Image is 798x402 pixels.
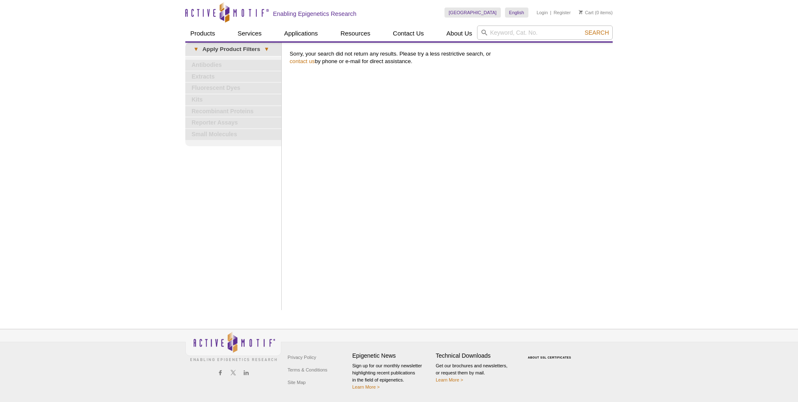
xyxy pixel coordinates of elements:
[185,94,281,105] a: Kits
[285,351,318,364] a: Privacy Policy
[579,10,593,15] a: Cart
[185,43,281,56] a: ▾Apply Product Filters▾
[285,376,308,389] a: Site Map
[232,25,267,41] a: Services
[585,29,609,36] span: Search
[436,377,463,382] a: Learn More >
[336,25,376,41] a: Resources
[260,46,273,53] span: ▾
[185,71,281,82] a: Extracts
[444,8,501,18] a: [GEOGRAPHIC_DATA]
[273,10,356,18] h2: Enabling Epigenetics Research
[185,60,281,71] a: Antibodies
[537,10,548,15] a: Login
[388,25,429,41] a: Contact Us
[352,384,380,389] a: Learn More >
[436,362,515,384] p: Get our brochures and newsletters, or request them by mail.
[290,58,315,64] a: contact us
[290,50,609,65] p: Sorry, your search did not return any results. Please try a less restrictive search, or by phone ...
[185,83,281,94] a: Fluorescent Dyes
[185,129,281,140] a: Small Molecules
[285,364,329,376] a: Terms & Conditions
[528,356,571,359] a: ABOUT SSL CERTIFICATES
[442,25,477,41] a: About Us
[436,352,515,359] h4: Technical Downloads
[352,352,432,359] h4: Epigenetic News
[185,329,281,363] img: Active Motif,
[185,25,220,41] a: Products
[519,344,582,362] table: Click to Verify - This site chose Symantec SSL for secure e-commerce and confidential communicati...
[550,8,551,18] li: |
[477,25,613,40] input: Keyword, Cat. No.
[582,29,611,36] button: Search
[185,106,281,117] a: Recombinant Proteins
[505,8,528,18] a: English
[579,10,583,14] img: Your Cart
[352,362,432,391] p: Sign up for our monthly newsletter highlighting recent publications in the field of epigenetics.
[185,117,281,128] a: Reporter Assays
[579,8,613,18] li: (0 items)
[553,10,571,15] a: Register
[279,25,323,41] a: Applications
[189,46,202,53] span: ▾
